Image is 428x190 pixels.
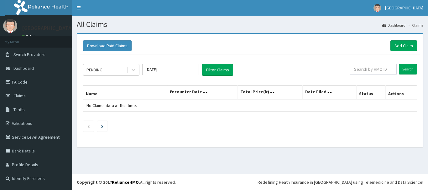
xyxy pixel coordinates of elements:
[13,52,45,57] span: Switch Providers
[167,85,237,100] th: Encounter Date
[399,64,417,74] input: Search
[87,123,90,129] a: Previous page
[13,107,25,112] span: Tariffs
[382,23,405,28] a: Dashboard
[83,85,167,100] th: Name
[406,23,423,28] li: Claims
[77,20,423,28] h1: All Claims
[83,40,132,51] button: Download Paid Claims
[202,64,233,76] button: Filter Claims
[13,93,26,99] span: Claims
[22,25,74,31] p: [GEOGRAPHIC_DATA]
[303,85,357,100] th: Date Filed
[72,174,428,190] footer: All rights reserved.
[3,19,17,33] img: User Image
[22,34,37,39] a: Online
[13,65,34,71] span: Dashboard
[112,179,139,185] a: RelianceHMO
[357,85,386,100] th: Status
[258,179,423,185] div: Redefining Heath Insurance in [GEOGRAPHIC_DATA] using Telemedicine and Data Science!
[385,85,417,100] th: Actions
[373,4,381,12] img: User Image
[385,5,423,11] span: [GEOGRAPHIC_DATA]
[86,67,102,73] div: PENDING
[77,179,140,185] strong: Copyright © 2017 .
[101,123,103,129] a: Next page
[350,64,397,74] input: Search by HMO ID
[237,85,303,100] th: Total Price(₦)
[390,40,417,51] a: Add Claim
[86,103,137,108] span: No Claims data at this time.
[143,64,199,75] input: Select Month and Year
